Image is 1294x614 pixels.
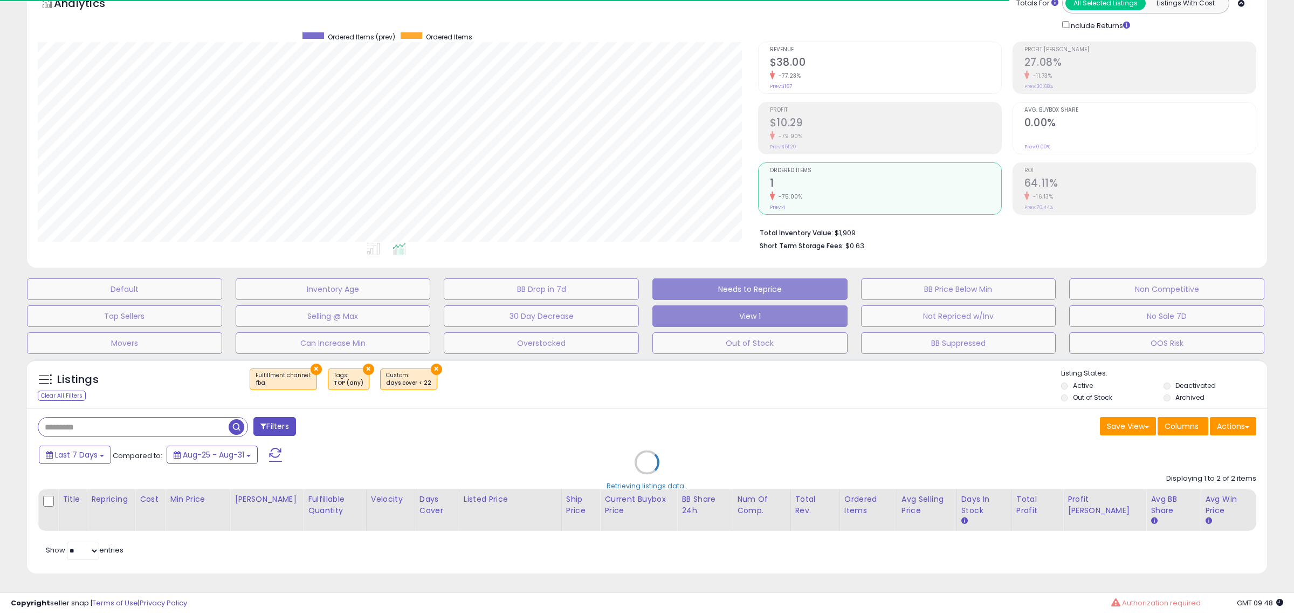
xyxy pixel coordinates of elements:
[1237,598,1283,608] span: 2025-09-9 09:48 GMT
[861,278,1056,300] button: BB Price Below Min
[1029,193,1054,201] small: -16.13%
[1024,168,1256,174] span: ROI
[770,83,792,90] small: Prev: $167
[11,598,50,608] strong: Copyright
[236,305,431,327] button: Selling @ Max
[1024,144,1050,150] small: Prev: 0.00%
[27,278,222,300] button: Default
[1024,83,1053,90] small: Prev: 30.68%
[1069,305,1264,327] button: No Sale 7D
[1069,332,1264,354] button: OOS Risk
[1024,117,1256,131] h2: 0.00%
[1024,177,1256,192] h2: 64.11%
[775,72,801,80] small: -77.23%
[652,332,848,354] button: Out of Stock
[760,226,1248,238] li: $1,909
[1069,278,1264,300] button: Non Competitive
[1024,107,1256,113] span: Avg. Buybox Share
[760,241,844,250] b: Short Term Storage Fees:
[444,305,639,327] button: 30 Day Decrease
[770,56,1001,71] h2: $38.00
[236,278,431,300] button: Inventory Age
[1029,72,1052,80] small: -11.73%
[140,598,187,608] a: Privacy Policy
[92,598,138,608] a: Terms of Use
[770,168,1001,174] span: Ordered Items
[27,305,222,327] button: Top Sellers
[1024,56,1256,71] h2: 27.08%
[426,32,472,42] span: Ordered Items
[607,481,687,491] div: Retrieving listings data..
[11,598,187,609] div: seller snap | |
[775,132,803,140] small: -79.90%
[760,228,833,237] b: Total Inventory Value:
[770,107,1001,113] span: Profit
[236,332,431,354] button: Can Increase Min
[652,305,848,327] button: View 1
[775,193,803,201] small: -75.00%
[861,305,1056,327] button: Not Repriced w/Inv
[770,144,796,150] small: Prev: $51.20
[444,278,639,300] button: BB Drop in 7d
[444,332,639,354] button: Overstocked
[770,204,785,210] small: Prev: 4
[27,332,222,354] button: Movers
[770,47,1001,53] span: Revenue
[770,177,1001,192] h2: 1
[770,117,1001,131] h2: $10.29
[1054,19,1143,31] div: Include Returns
[1024,204,1053,210] small: Prev: 76.44%
[652,278,848,300] button: Needs to Reprice
[861,332,1056,354] button: BB Suppressed
[328,32,395,42] span: Ordered Items (prev)
[1024,47,1256,53] span: Profit [PERSON_NAME]
[845,241,864,251] span: $0.63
